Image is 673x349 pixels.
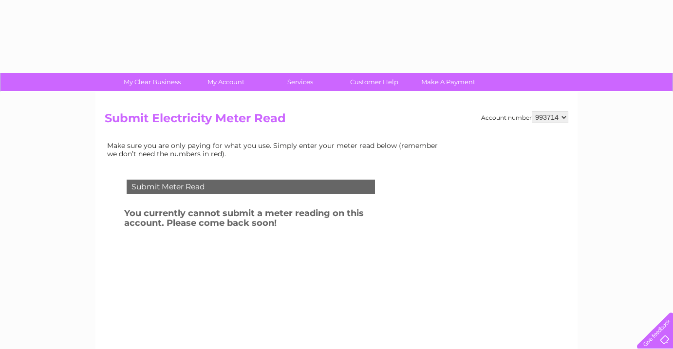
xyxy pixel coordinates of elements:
[408,73,488,91] a: Make A Payment
[260,73,340,91] a: Services
[105,111,568,130] h2: Submit Electricity Meter Read
[112,73,192,91] a: My Clear Business
[186,73,266,91] a: My Account
[105,139,446,160] td: Make sure you are only paying for what you use. Simply enter your meter read below (remember we d...
[127,180,375,194] div: Submit Meter Read
[334,73,414,91] a: Customer Help
[124,206,401,233] h3: You currently cannot submit a meter reading on this account. Please come back soon!
[481,111,568,123] div: Account number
